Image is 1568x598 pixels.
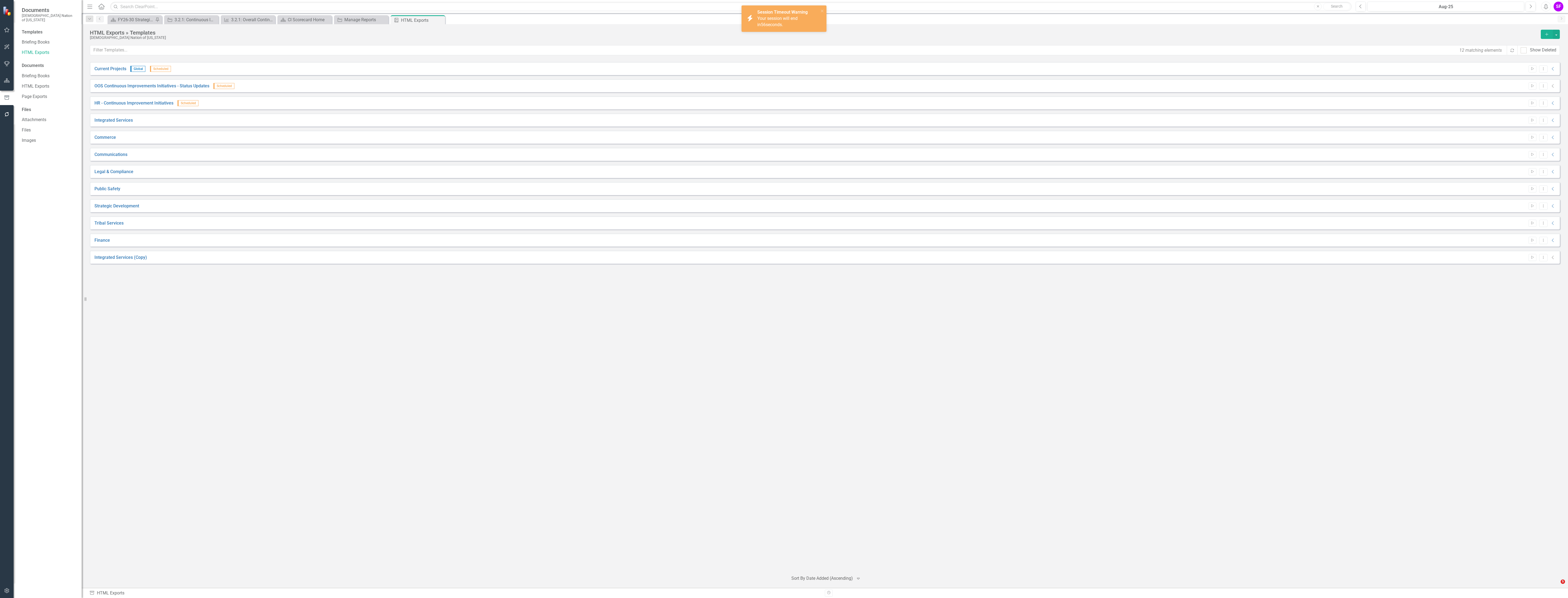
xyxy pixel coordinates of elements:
[94,220,124,226] a: Tribal Services
[90,45,1507,55] input: Filter Templates...
[94,169,133,175] a: Legal & Compliance
[174,16,217,23] div: 3.2.1: Continuous Improvement
[90,36,1538,40] div: [DEMOGRAPHIC_DATA] Nation of [US_STATE]
[757,10,808,15] strong: Session Timeout Warning
[1549,579,1563,593] iframe: Intercom live chat
[22,73,76,79] a: Briefing Books
[22,7,76,13] span: Documents
[22,39,76,45] a: Briefing Books
[222,16,274,23] a: 3.2.1: Overall Continuous Improvement KPIs
[94,186,120,192] a: Public Safety
[1331,4,1343,8] span: Search
[335,16,387,23] a: Manage Reports
[94,66,126,72] a: Current Projects
[94,203,139,209] a: Strategic Development
[757,16,798,27] span: Your session will end in seconds.
[1323,3,1350,10] button: Search
[109,16,154,23] a: FY26-30 Strategic Plan
[22,63,76,69] div: Documents
[3,6,12,16] img: ClearPoint Strategy
[1530,47,1556,53] div: Show Deleted
[1367,2,1524,11] button: Aug-25
[213,83,234,89] span: Scheduled
[22,107,76,113] div: Files
[22,117,76,123] a: Attachments
[22,50,76,56] a: HTML Exports
[94,254,147,261] a: Integrated Services (Copy)
[177,100,198,106] span: Scheduled
[166,16,217,23] a: 3.2.1: Continuous Improvement
[22,83,76,90] a: HTML Exports
[110,2,1352,11] input: Search ClearPoint...
[820,8,824,14] button: close
[94,237,110,244] a: Finance
[90,30,1538,36] div: HTML Exports » Templates
[94,117,133,124] a: Integrated Services
[1554,2,1563,11] button: SF
[1458,46,1503,55] div: 12 matching elements
[22,13,76,22] small: [DEMOGRAPHIC_DATA] Nation of [US_STATE]
[94,83,209,89] a: OOS Continuous Improvements Initiatives - Status Updates
[288,16,330,23] div: CI Scorecard Home
[279,16,330,23] a: CI Scorecard Home
[231,16,274,23] div: 3.2.1: Overall Continuous Improvement KPIs
[1369,4,1522,10] div: Aug-25
[22,137,76,144] a: Images
[94,100,173,106] a: HR - Continuous Improvement Initiatives
[22,29,76,35] div: Templates
[150,66,171,72] span: Scheduled
[94,134,116,141] a: Commerce
[344,16,387,23] div: Manage Reports
[401,17,444,24] div: HTML Exports
[1561,579,1565,584] span: 5
[761,22,766,27] span: 56
[94,152,127,158] a: Communications
[118,16,154,23] div: FY26-30 Strategic Plan
[22,127,76,133] a: Files
[130,66,145,72] span: Global
[22,94,76,100] a: Page Exports
[89,590,821,596] div: HTML Exports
